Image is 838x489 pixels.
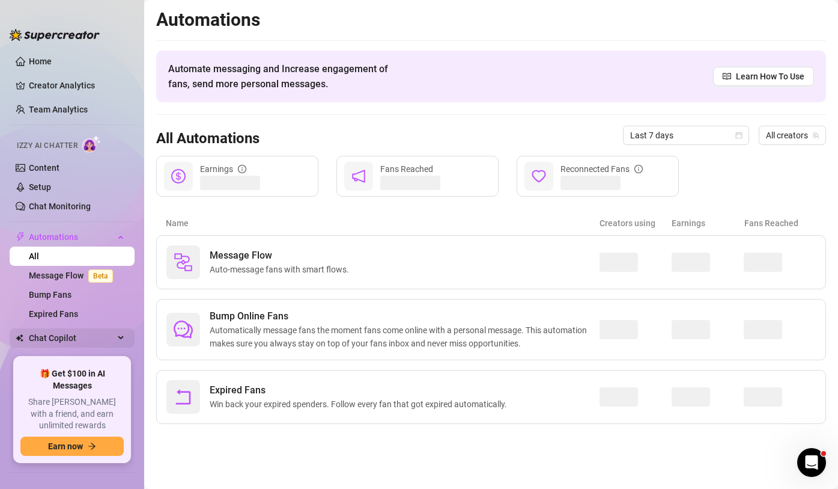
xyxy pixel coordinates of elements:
span: Automatically message fans the moment fans come online with a personal message. This automation m... [210,324,600,350]
article: Name [166,217,600,230]
span: Auto-message fans with smart flows. [210,263,354,276]
span: 🎁 Get $100 in AI Messages [20,368,124,392]
span: Fans Reached [380,164,433,174]
a: Message FlowBeta [29,271,118,280]
a: Setup [29,182,51,192]
article: Earnings [672,217,744,230]
article: Fans Reached [744,217,816,230]
span: Message Flow [210,248,354,263]
span: Automations [29,227,114,247]
button: Earn nowarrow-right [20,437,124,456]
span: Bump Online Fans [210,309,600,324]
span: heart [532,169,546,183]
a: Team Analytics [29,105,88,114]
a: Expired Fans [29,309,78,319]
div: Earnings [200,162,246,176]
span: info-circle [634,165,643,173]
a: Content [29,163,59,173]
span: dollar [171,169,186,183]
span: notification [351,169,366,183]
article: Creators using [600,217,672,230]
a: Home [29,57,52,66]
span: thunderbolt [16,232,25,242]
span: Izzy AI Chatter [17,140,77,152]
span: Win back your expired spenders. Follow every fan that got expired automatically. [210,398,512,411]
a: Bump Fans [29,290,71,300]
span: Beta [88,269,113,283]
img: Chat Copilot [16,334,23,342]
h3: All Automations [156,129,260,149]
span: Last 7 days [630,126,742,144]
span: Share [PERSON_NAME] with a friend, and earn unlimited rewards [20,396,124,432]
span: comment [174,320,193,339]
img: logo-BBDzfeDw.svg [10,29,100,41]
a: Chat Monitoring [29,201,91,211]
span: Expired Fans [210,383,512,398]
span: read [723,72,731,81]
span: All creators [766,126,819,144]
span: Automate messaging and Increase engagement of fans, send more personal messages. [168,61,399,91]
div: Reconnected Fans [560,162,643,176]
span: Earn now [48,441,83,451]
span: rollback [174,387,193,407]
span: Chat Copilot [29,328,114,348]
a: Learn How To Use [713,67,814,86]
img: AI Chatter [82,135,101,153]
span: calendar [735,132,742,139]
span: team [812,132,819,139]
img: svg%3e [174,253,193,272]
iframe: Intercom live chat [797,448,826,477]
span: arrow-right [88,442,96,451]
span: Learn How To Use [736,70,804,83]
a: Creator Analytics [29,76,125,95]
span: info-circle [238,165,246,173]
h2: Automations [156,8,826,31]
a: All [29,251,39,261]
